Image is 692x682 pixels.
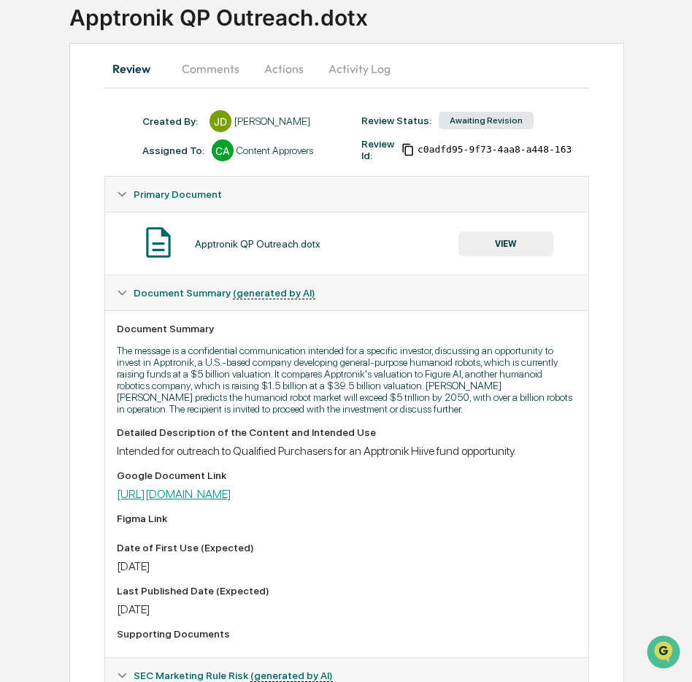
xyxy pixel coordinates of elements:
[117,628,577,640] div: Supporting Documents
[9,206,98,232] a: 🔎Data Lookup
[317,51,402,86] button: Activity Log
[361,138,394,161] div: Review Id:
[418,144,623,156] span: c0adfd95-9f73-4aa8-a448-163fa0a3f3c7
[15,112,41,138] img: 1746055101610-c473b297-6a78-478c-a979-82029cc54cd1
[50,112,239,126] div: Start new chat
[142,145,204,156] div: Assigned To:
[120,184,181,199] span: Attestations
[117,602,577,616] div: [DATE]
[117,542,577,553] div: Date of First Use (Expected)
[29,184,94,199] span: Preclearance
[134,287,315,299] span: Document Summary
[104,51,170,86] button: Review
[15,185,26,197] div: 🖐️
[117,470,577,481] div: Google Document Link
[361,115,431,126] div: Review Status:
[100,178,187,204] a: 🗄️Attestations
[250,670,333,682] u: (generated by AI)
[117,345,577,415] p: The message is a confidential communication intended for a specific investor, discussing an oppor...
[117,444,577,458] div: Intended for outreach to Qualified Purchasers for an Apptronik Hiive fund opportunity.
[117,559,577,573] div: [DATE]
[212,139,234,161] div: CA
[105,275,588,310] div: Document Summary (generated by AI)
[145,248,177,258] span: Pylon
[117,323,577,334] div: Document Summary
[105,212,588,275] div: Primary Document
[134,188,222,200] span: Primary Document
[645,634,685,673] iframe: Open customer support
[237,145,313,156] div: Content Approvers
[29,212,92,226] span: Data Lookup
[105,177,588,212] div: Primary Document
[234,115,310,127] div: [PERSON_NAME]
[134,670,333,681] span: SEC Marketing Rule Risk
[103,247,177,258] a: Powered byPylon
[401,143,415,156] span: Copy Id
[117,426,577,438] div: Detailed Description of the Content and Intended Use
[15,31,266,54] p: How can we help?
[117,513,577,524] div: Figma Link
[195,238,320,250] div: Apptronik QP Outreach.dotx
[170,51,251,86] button: Comments
[209,110,231,132] div: JD
[117,487,231,501] a: [URL][DOMAIN_NAME]
[439,112,534,129] div: Awaiting Revision
[117,585,577,597] div: Last Published Date (Expected)
[142,115,202,127] div: Created By: ‎ ‎
[15,213,26,225] div: 🔎
[106,185,118,197] div: 🗄️
[104,51,589,86] div: secondary tabs example
[248,116,266,134] button: Start new chat
[458,231,553,256] button: VIEW
[251,51,317,86] button: Actions
[140,224,177,261] img: Document Icon
[233,287,315,299] u: (generated by AI)
[50,126,185,138] div: We're available if you need us!
[9,178,100,204] a: 🖐️Preclearance
[105,310,588,657] div: Document Summary (generated by AI)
